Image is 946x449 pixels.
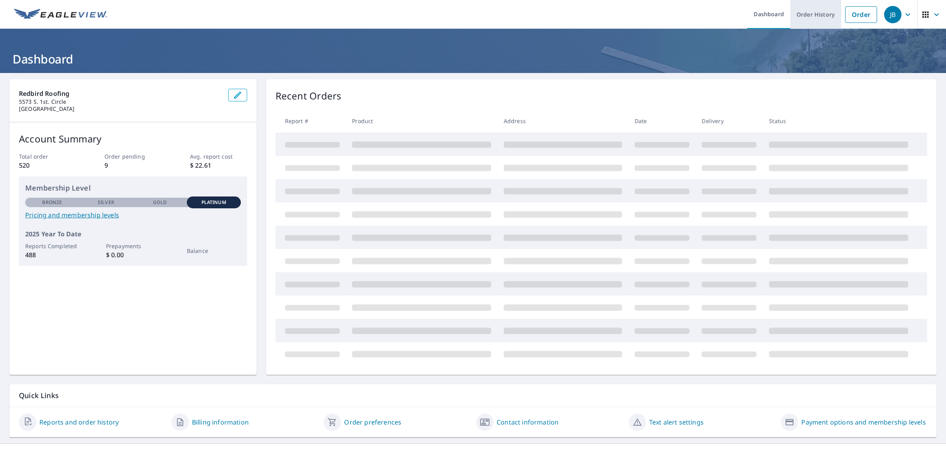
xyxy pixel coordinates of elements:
a: Order preferences [344,417,401,427]
p: Membership Level [25,183,241,193]
p: Account Summary [19,132,247,146]
p: Total order [19,152,76,161]
th: Report # [276,109,346,133]
p: 5573 S. 1st. Circle [19,98,222,105]
p: $ 22.61 [190,161,247,170]
p: Platinum [201,199,226,206]
p: Avg. report cost [190,152,247,161]
p: Gold [153,199,166,206]
div: JB [884,6,901,23]
a: Contact information [497,417,559,427]
p: 520 [19,161,76,170]
a: Billing information [192,417,249,427]
p: Recent Orders [276,89,342,103]
th: Status [763,109,914,133]
p: Reports Completed [25,242,79,250]
p: Quick Links [19,391,927,400]
th: Date [628,109,696,133]
th: Address [497,109,628,133]
p: Silver [98,199,114,206]
p: Balance [187,247,241,255]
p: 488 [25,250,79,260]
a: Text alert settings [649,417,704,427]
h1: Dashboard [9,51,937,67]
p: Redbird Roofing [19,89,222,98]
a: Order [845,6,877,23]
p: Prepayments [106,242,160,250]
a: Reports and order history [39,417,119,427]
p: Bronze [42,199,62,206]
p: 9 [104,161,162,170]
a: Pricing and membership levels [25,210,241,220]
img: EV Logo [14,9,107,21]
p: Order pending [104,152,162,161]
th: Product [346,109,497,133]
th: Delivery [695,109,763,133]
p: $ 0.00 [106,250,160,260]
p: [GEOGRAPHIC_DATA] [19,105,222,112]
a: Payment options and membership levels [801,417,926,427]
p: 2025 Year To Date [25,229,241,239]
